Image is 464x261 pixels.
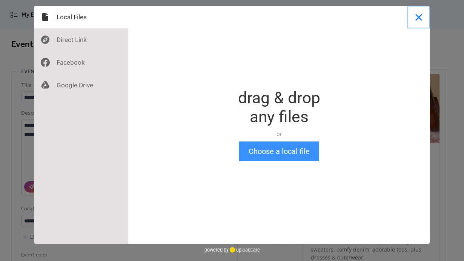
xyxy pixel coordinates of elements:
a: uploadcare [229,247,260,253]
div: Google Drive [34,74,128,96]
div: Local Files [34,6,128,28]
button: Choose a local file [239,141,319,161]
div: or [238,130,320,138]
div: Facebook [34,51,128,74]
div: powered by [204,244,260,255]
div: drag & drop any files [238,89,320,126]
div: Direct Link [34,28,128,51]
button: Close [407,6,430,28]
